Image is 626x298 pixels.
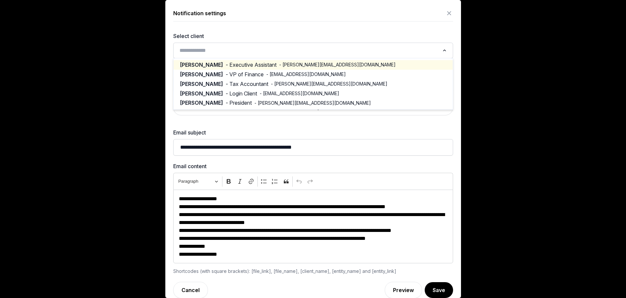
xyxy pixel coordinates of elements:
[260,90,339,97] span: - [EMAIL_ADDRESS][DOMAIN_NAME]
[266,71,346,78] span: - [EMAIL_ADDRESS][DOMAIN_NAME]
[177,46,440,55] input: Search for option
[176,176,221,187] button: Heading
[173,9,226,17] div: Notification settings
[226,71,264,78] span: - VP of Finance
[180,71,223,78] span: [PERSON_NAME]
[178,177,213,185] span: Paragraph
[226,99,252,107] span: - President
[180,99,223,107] span: [PERSON_NAME]
[254,100,371,106] span: - [PERSON_NAME][EMAIL_ADDRESS][DOMAIN_NAME]
[173,173,453,190] div: Editor toolbar
[425,282,453,298] button: Save
[180,61,223,69] span: [PERSON_NAME]
[173,267,453,275] div: Shortcodes (with square brackets): [file_link], [file_name], [client_name], [entity_name] and [en...
[180,90,223,97] span: [PERSON_NAME]
[226,80,268,88] span: - Tax Accountant
[271,81,387,87] span: - [PERSON_NAME][EMAIL_ADDRESS][DOMAIN_NAME]
[173,162,453,170] label: Email content
[180,80,223,88] span: [PERSON_NAME]
[173,32,453,40] label: Select client
[226,61,277,69] span: - Executive Assistant
[173,129,453,136] label: Email subject
[177,45,450,56] div: Search for option
[279,61,396,68] span: - [PERSON_NAME][EMAIL_ADDRESS][DOMAIN_NAME]
[173,190,453,263] div: Editor editing area: main
[226,90,257,97] span: - Login Client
